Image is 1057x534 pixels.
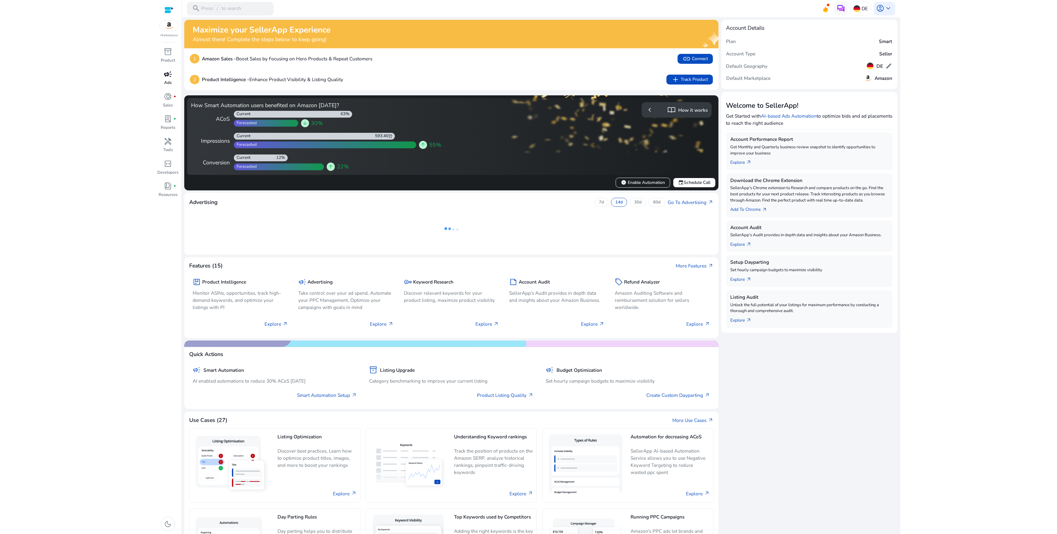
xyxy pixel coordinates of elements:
[676,262,714,269] a: More Featuresarrow_outward
[666,75,713,85] button: addTrack Product
[341,111,352,117] div: 63%
[420,142,426,148] span: arrow_upward
[201,5,241,12] p: Press to search
[164,93,172,101] span: donut_small
[164,48,172,56] span: inventory_2
[164,137,172,145] span: handyman
[634,200,642,205] p: 30d
[647,392,710,399] a: Create Custom Dayparting
[234,164,257,170] div: Forecasted
[369,366,377,374] span: inventory_2
[730,314,757,324] a: Explorearrow_outward
[746,318,752,323] span: arrow_outward
[557,367,602,373] h5: Budget Optimization
[673,178,716,188] button: eventSchedule Call
[191,115,230,123] div: ACoS
[375,133,395,139] div: 593.46만
[202,76,249,83] b: Product Intelligence -
[380,367,415,373] h5: Listing Upgrade
[282,321,288,327] span: arrow_outward
[157,136,179,158] a: handymanTools
[203,367,244,373] h5: Smart Automation
[671,76,708,84] span: Track Product
[163,102,173,109] p: Sales
[193,25,330,35] h2: Maximize your SellerApp Experience
[234,120,257,126] div: Forecasted
[730,232,889,238] p: SellerApp's Audit provides in depth data and insights about your Amazon Business.
[519,279,550,285] h5: Account Audit
[277,514,356,525] h5: Day Parting Rules
[475,320,499,328] p: Explore
[687,320,710,328] p: Explore
[615,200,623,205] p: 14d
[190,54,199,63] p: 1
[157,158,179,181] a: code_blocksDevelopers
[190,75,199,85] p: 2
[726,25,765,31] h4: Account Details
[191,137,230,145] div: Impressions
[704,491,710,496] span: arrow_outward
[454,514,533,525] h5: Top Keywords used by Competitors
[678,107,708,113] h5: How it works
[509,490,533,497] a: Explore
[157,114,179,136] a: lab_profilefiber_manual_recordReports
[730,273,757,283] a: Explorearrow_outward
[621,179,665,186] span: Enable Automation
[726,76,771,81] h5: Default Marketplace
[616,178,670,188] button: verifiedEnable Automation
[337,163,349,171] span: 22%
[671,76,679,84] span: add
[158,170,179,176] p: Developers
[599,200,604,205] p: 7d
[164,182,172,190] span: book_4
[277,434,356,445] h5: Listing Optimization
[333,490,356,497] a: Explore
[202,76,343,83] p: Enhance Product Visibility & Listing Quality
[277,447,356,474] p: Discover best practices, Learn how to optimize product titles, images, and more to boost your ran...
[730,156,757,166] a: Explorearrow_outward
[352,393,357,398] span: arrow_outward
[161,125,175,131] p: Reports
[298,278,306,286] span: campaign
[880,51,893,57] h5: Seller
[509,278,517,286] span: summarize
[193,289,288,311] p: Monitor ASINs, opportunities, track high-demand keywords, and optimize your listings with PI
[298,289,394,311] p: Take control over your ad spend, Automate your PPC Management, Optimize your campaigns with goals...
[370,320,393,328] p: Explore
[546,432,625,499] img: Automation for decreasing ACoS
[189,263,223,269] h4: Features (15)
[546,377,710,384] p: Set hourly campaign budgets to maximize visibility
[404,289,499,304] p: Discover relevant keywords for your product listing, maximize product visibility
[730,302,889,315] p: Unlock the full potential of your listings for maximum performance by conducting a thorough and c...
[867,63,874,69] img: de.svg
[193,36,330,43] h4: Almost there! Complete the steps below to keep going!
[173,95,176,98] span: fiber_manual_record
[730,238,757,248] a: Explorearrow_outward
[879,39,893,44] h5: Smart
[264,320,288,328] p: Explore
[157,91,179,114] a: donut_smallfiber_manual_recordSales
[202,279,246,285] h5: Product Intelligence
[678,180,684,185] span: event
[730,267,889,273] p: Set hourly campaign budgets to maximize visibility
[686,490,710,497] a: Explore
[673,417,714,424] a: More Use Casesarrow_outward
[157,46,179,69] a: inventory_2Product
[726,39,736,44] h5: Plan
[730,294,889,300] h5: Listing Audit
[311,119,323,127] span: 30%
[708,200,714,205] span: arrow_outward
[708,418,714,423] span: arrow_outward
[161,58,175,64] p: Product
[746,277,752,282] span: arrow_outward
[164,70,172,78] span: campaign
[160,20,178,31] img: amazon.svg
[163,147,173,153] p: Tools
[454,434,533,445] h5: Understanding Keyword rankings
[454,447,533,476] p: Track the position of products on the Amazon SERP, analyze historical rankings, pinpoint traffic-...
[875,76,893,81] h5: Amazon
[308,279,333,285] h5: Advertising
[509,289,605,304] p: SellerApp's Audit provides in depth data and insights about your Amazon Business.
[631,434,710,445] h5: Automation for decreasing ACoS
[631,447,710,476] p: SellerApp AI-based Automation Service allows you to use Negative Keyword Targeting to reduce wast...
